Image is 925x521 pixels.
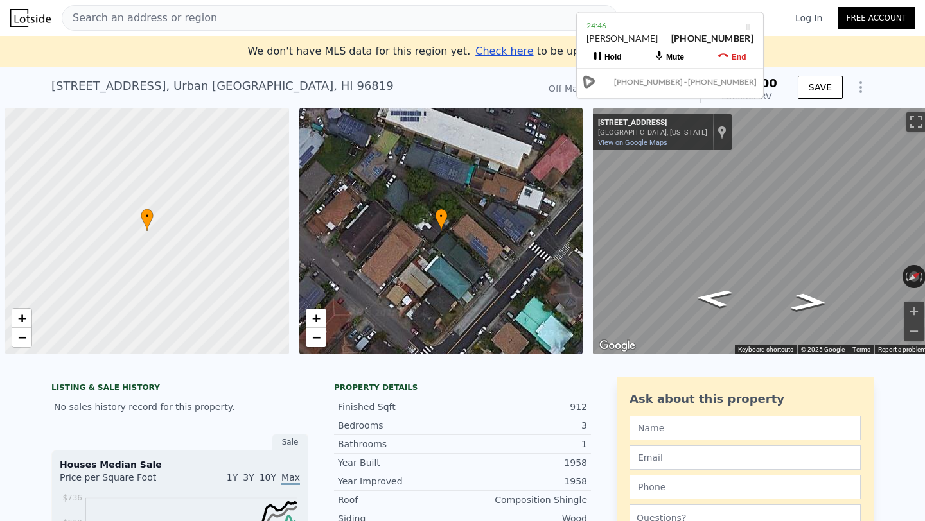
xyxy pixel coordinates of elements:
a: Open this area in Google Maps (opens a new window) [596,337,639,354]
img: Google [596,337,639,354]
img: Lotside [10,9,51,27]
path: Go Northeast, Mokauea St [775,289,843,316]
div: Price per Square Foot [60,471,180,491]
div: No sales history record for this property. [51,395,308,418]
div: Bathrooms [338,438,463,450]
button: Keyboard shortcuts [738,345,793,354]
a: Zoom out [306,328,326,347]
div: • [435,209,448,231]
span: Check here [475,45,533,57]
a: Log In [780,12,838,24]
a: Zoom out [12,328,31,347]
input: Name [630,416,861,440]
span: − [312,329,320,345]
span: 1Y [227,472,238,483]
button: Rotate counterclockwise [903,265,910,288]
div: Finished Sqft [338,400,463,413]
div: Bedrooms [338,419,463,432]
span: Max [281,472,300,485]
div: 912 [463,400,587,413]
div: [STREET_ADDRESS] [598,118,707,128]
a: Free Account [838,7,915,29]
div: 1 [463,438,587,450]
div: We don't have MLS data for this region yet. [247,44,677,59]
div: to be updated when we do. [475,44,677,59]
path: Go Southwest, Mokauea St [680,285,748,312]
div: [GEOGRAPHIC_DATA], [US_STATE] [598,128,707,137]
button: Zoom out [904,321,924,341]
span: Search an address or region [62,10,217,26]
div: LISTING & SALE HISTORY [51,382,308,395]
button: Zoom in [904,302,924,321]
span: 3Y [243,472,254,483]
span: + [312,310,320,326]
button: Show Options [848,74,874,100]
div: Year Improved [338,475,463,488]
a: View on Google Maps [598,139,667,147]
div: [STREET_ADDRESS] , Urban [GEOGRAPHIC_DATA] , HI 96819 [51,77,394,95]
input: Phone [630,475,861,499]
a: Terms (opens in new tab) [852,346,870,353]
button: Company [701,7,775,30]
div: Year Built [338,456,463,469]
input: Email [630,445,861,470]
div: Sale [272,434,308,450]
div: 3 [463,419,587,432]
div: • [141,209,154,231]
div: 1958 [463,475,587,488]
button: SAVE [798,76,843,99]
div: Houses Median Sale [60,458,300,471]
span: • [141,210,154,222]
a: Show location on map [718,125,727,139]
span: © 2025 Google [801,346,845,353]
tspan: $736 [62,493,82,502]
div: Off Market. No sales on record [549,82,685,95]
button: Solutions [621,7,701,30]
div: 1958 [463,456,587,469]
a: Zoom in [12,309,31,328]
span: − [18,329,26,345]
span: 10Y [260,472,276,483]
span: • [435,210,448,222]
span: + [18,310,26,326]
div: Composition Shingle [463,493,587,506]
a: Zoom in [306,309,326,328]
div: Ask about this property [630,390,861,408]
div: Roof [338,493,463,506]
div: Property details [334,382,591,393]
